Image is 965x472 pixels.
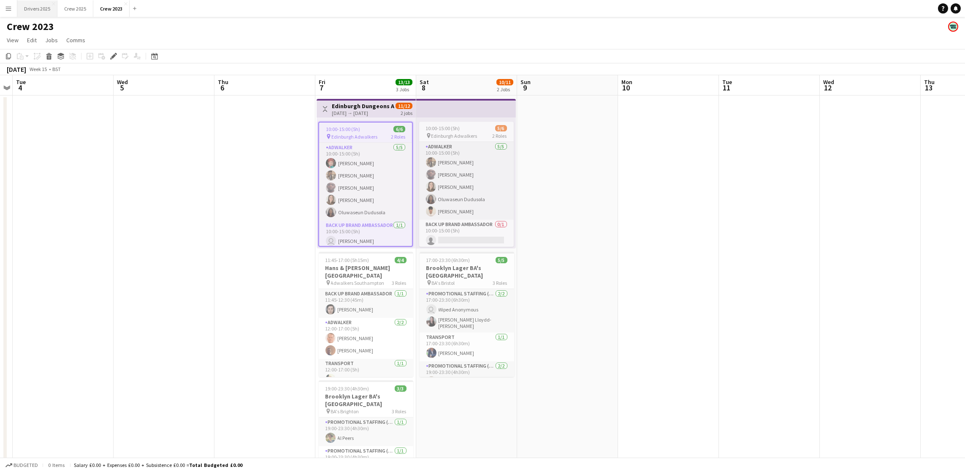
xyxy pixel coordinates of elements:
[116,83,128,93] span: 5
[331,408,359,415] span: BA's Brighton
[418,83,429,93] span: 8
[420,78,429,86] span: Sat
[15,83,26,93] span: 4
[63,35,89,46] a: Comms
[722,78,732,86] span: Tue
[496,257,507,263] span: 5/5
[319,264,413,279] h3: Hans & [PERSON_NAME] [GEOGRAPHIC_DATA]
[325,385,369,392] span: 19:00-23:30 (4h30m)
[401,109,412,116] div: 2 jobs
[4,461,39,470] button: Budgeted
[319,289,413,318] app-card-role: Back Up Brand Ambassador1/111:45-12:30 (45m)[PERSON_NAME]
[396,103,412,109] span: 11/12
[42,35,61,46] a: Jobs
[948,22,958,32] app-user-avatar: Claire Stewart
[519,83,531,93] span: 9
[14,462,38,468] span: Budgeted
[319,221,412,249] app-card-role: Back Up Brand Ambassador1/110:00-15:00 (5h) [PERSON_NAME]
[319,252,413,377] app-job-card: 11:45-17:00 (5h15m)4/4Hans & [PERSON_NAME] [GEOGRAPHIC_DATA] Adwalkers Southampton3 RolesBack Up ...
[27,36,37,44] span: Edit
[420,252,514,377] app-job-card: 17:00-23:30 (6h30m)5/5Brooklyn Lager BA's [GEOGRAPHIC_DATA] BA's Bristol3 RolesPromotional Staffi...
[217,83,228,93] span: 6
[52,66,61,72] div: BST
[218,78,228,86] span: Thu
[7,65,26,74] div: [DATE]
[189,462,242,468] span: Total Budgeted £0.00
[426,125,460,131] span: 10:00-15:00 (5h)
[319,78,325,86] span: Fri
[319,359,413,387] app-card-role: Transport1/112:00-17:00 (5h)Z Afram
[7,20,54,33] h1: Crew 2023
[391,134,405,140] span: 2 Roles
[420,289,514,333] app-card-role: Promotional Staffing (Team Leader)2/217:00-23:30 (6h30m) Wiped Anonymous[PERSON_NAME] Lloydd-[PER...
[317,83,325,93] span: 7
[395,257,407,263] span: 4/4
[923,83,935,93] span: 13
[318,122,413,247] app-job-card: 10:00-15:00 (5h)6/6 Edinburgh Adwalkers2 RolesAdwalker5/510:00-15:00 (5h)[PERSON_NAME][PERSON_NAM...
[419,122,514,247] app-job-card: 10:00-15:00 (5h)5/6 Edinburgh Adwalkers2 RolesAdwalker5/510:00-15:00 (5h)[PERSON_NAME][PERSON_NAM...
[57,0,93,17] button: Crew 2025
[331,134,377,140] span: Edinburgh Adwalkers
[419,220,514,248] app-card-role: Back Up Brand Ambassador0/110:00-15:00 (5h)
[419,142,514,220] app-card-role: Adwalker5/510:00-15:00 (5h)[PERSON_NAME][PERSON_NAME][PERSON_NAME]Oluwaseun Dudusola[PERSON_NAME]
[822,83,834,93] span: 12
[621,78,632,86] span: Mon
[395,385,407,392] span: 3/3
[420,333,514,361] app-card-role: Transport1/117:00-23:30 (6h30m)[PERSON_NAME]
[493,280,507,286] span: 3 Roles
[495,125,507,131] span: 5/6
[332,102,395,110] h3: Edinburgh Dungeons Adwalkers
[823,78,834,86] span: Wed
[3,35,22,46] a: View
[520,78,531,86] span: Sun
[331,280,385,286] span: Adwalkers Southampton
[493,133,507,139] span: 2 Roles
[24,35,40,46] a: Edit
[721,83,732,93] span: 11
[66,36,85,44] span: Comms
[431,133,477,139] span: Edinburgh Adwalkers
[392,280,407,286] span: 3 Roles
[93,0,130,17] button: Crew 2023
[16,78,26,86] span: Tue
[332,110,395,116] div: [DATE] → [DATE]
[326,126,360,132] span: 10:00-15:00 (5h)
[432,280,455,286] span: BA's Bristol
[396,79,412,85] span: 13/13
[497,86,513,93] div: 2 Jobs
[420,361,514,402] app-card-role: Promotional Staffing (Brand Ambassadors)2/219:00-23:30 (4h30m)
[319,393,413,408] h3: Brooklyn Lager BA's [GEOGRAPHIC_DATA]
[396,86,412,93] div: 3 Jobs
[319,417,413,446] app-card-role: Promotional Staffing (Brand Ambassadors)1/119:00-23:30 (4h30m)Al Peers
[319,143,412,221] app-card-role: Adwalker5/510:00-15:00 (5h)[PERSON_NAME][PERSON_NAME][PERSON_NAME][PERSON_NAME]Oluwaseun Dudusola
[7,36,19,44] span: View
[117,78,128,86] span: Wed
[924,78,935,86] span: Thu
[319,318,413,359] app-card-role: Adwalker2/212:00-17:00 (5h)[PERSON_NAME][PERSON_NAME]
[496,79,513,85] span: 10/11
[392,408,407,415] span: 3 Roles
[426,257,470,263] span: 17:00-23:30 (6h30m)
[620,83,632,93] span: 10
[45,36,58,44] span: Jobs
[325,257,369,263] span: 11:45-17:00 (5h15m)
[420,264,514,279] h3: Brooklyn Lager BA's [GEOGRAPHIC_DATA]
[74,462,242,468] div: Salary £0.00 + Expenses £0.00 + Subsistence £0.00 =
[17,0,57,17] button: Drivers 2025
[393,126,405,132] span: 6/6
[28,66,49,72] span: Week 15
[46,462,67,468] span: 0 items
